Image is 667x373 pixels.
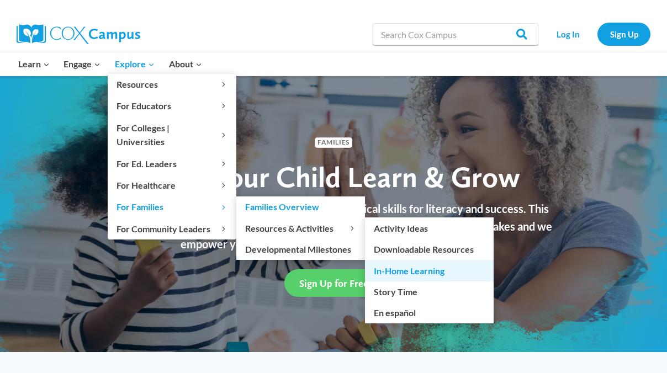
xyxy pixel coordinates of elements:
a: En español [365,302,494,323]
nav: Secondary Navigation [544,23,650,45]
a: Downloadable Resources [365,239,494,260]
button: Child menu of For Colleges | Universities [108,117,236,152]
button: Child menu of Resources [108,74,236,95]
button: Child menu of About [162,52,209,76]
input: Search Cox Campus [373,23,538,45]
button: Child menu of Resources & Activities [236,217,365,238]
span: Families [315,137,352,148]
a: Story Time [365,281,494,302]
img: Cox Campus [17,24,140,44]
a: Sign Up for Free [284,269,383,296]
button: Child menu of Engage [57,52,108,76]
button: Child menu of For Families [108,196,236,217]
a: Log In [544,23,592,45]
button: Child menu of For Community Leaders [108,218,236,239]
a: Developmental Milestones [236,239,365,260]
a: Sign Up [597,23,650,45]
button: Child menu of Learn [11,52,57,76]
a: Activity Ideas [365,217,494,238]
nav: Primary Navigation [11,52,209,76]
span: Help Your Child Learn & Grow [147,159,520,194]
a: In-Home Learning [365,260,494,281]
button: Child menu of For Ed. Leaders [108,153,236,174]
span: Sign Up for Free [299,278,368,289]
button: Child menu of Explore [108,52,162,76]
button: Child menu of For Educators [108,95,236,116]
button: Child menu of For Healthcare [108,175,236,196]
a: Families Overview [236,196,365,217]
